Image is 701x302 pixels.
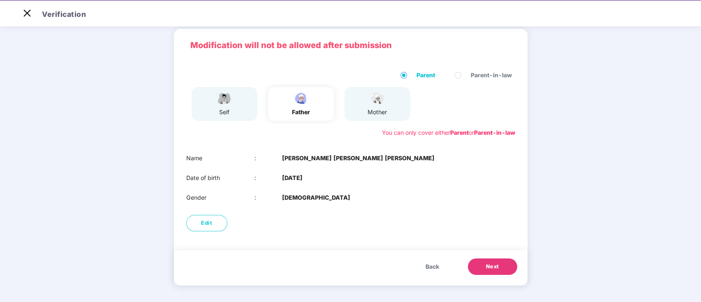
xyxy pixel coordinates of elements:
b: Parent-in-law [474,129,515,136]
div: : [254,154,282,163]
button: Next [468,258,517,275]
div: Gender [186,193,255,202]
img: svg+xml;base64,PHN2ZyB4bWxucz0iaHR0cDovL3d3dy53My5vcmcvMjAwMC9zdmciIHdpZHRoPSI1NCIgaGVpZ2h0PSIzOC... [367,91,388,106]
div: mother [367,108,388,117]
div: Date of birth [186,173,255,182]
button: Back [417,258,447,275]
span: Parent [413,71,438,80]
b: Parent [450,129,469,136]
span: Edit [201,219,212,227]
span: Parent-in-law [467,71,515,80]
p: Modification will not be allowed after submission [190,39,511,52]
div: : [254,193,282,202]
span: Next [486,263,499,271]
div: father [291,108,311,117]
img: svg+xml;base64,PHN2ZyBpZD0iRmF0aGVyX2ljb24iIHhtbG5zPSJodHRwOi8vd3d3LnczLm9yZy8yMDAwL3N2ZyIgeG1sbn... [291,91,311,106]
img: svg+xml;base64,PHN2ZyBpZD0iRW1wbG95ZWVfbWFsZSIgeG1sbnM9Imh0dHA6Ly93d3cudzMub3JnLzIwMDAvc3ZnIiB3aW... [214,91,235,106]
b: [DEMOGRAPHIC_DATA] [282,193,350,202]
span: Back [426,262,439,271]
div: Name [186,154,255,163]
div: self [214,108,235,117]
b: [DATE] [282,173,303,182]
b: [PERSON_NAME] [PERSON_NAME] [PERSON_NAME] [282,154,435,163]
div: You can only cover either or [382,128,515,137]
div: : [254,173,282,182]
button: Edit [186,215,227,231]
